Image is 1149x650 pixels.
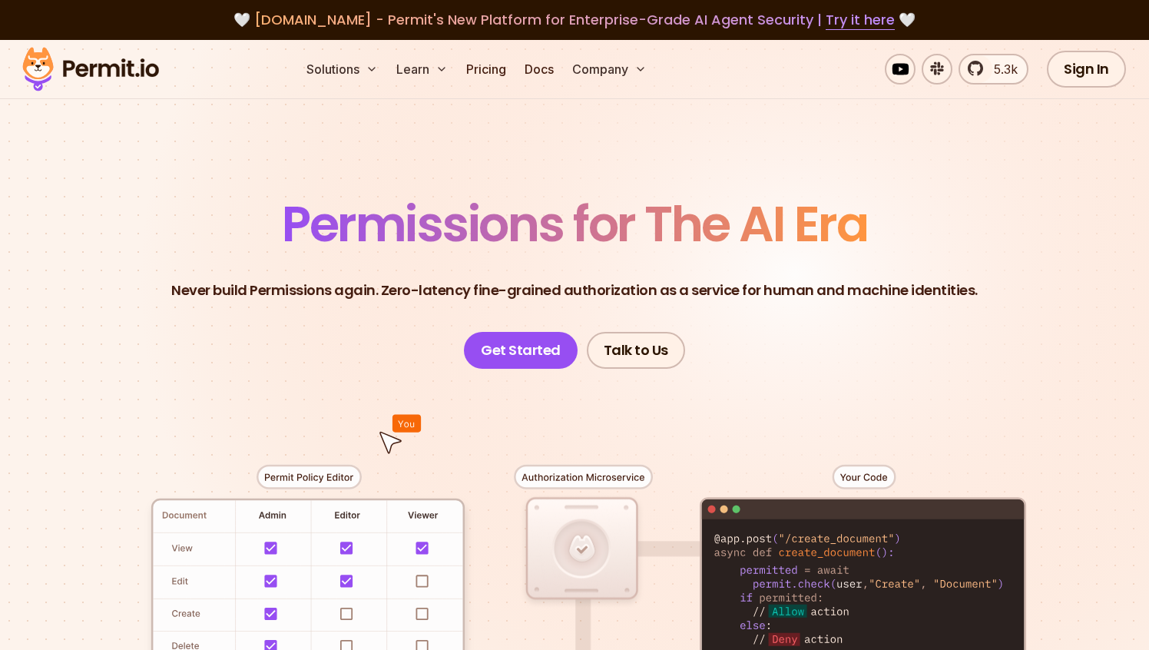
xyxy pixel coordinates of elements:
[587,332,685,369] a: Talk to Us
[518,54,560,85] a: Docs
[959,54,1028,85] a: 5.3k
[15,43,166,95] img: Permit logo
[390,54,454,85] button: Learn
[1047,51,1126,88] a: Sign In
[254,10,895,29] span: [DOMAIN_NAME] - Permit's New Platform for Enterprise-Grade AI Agent Security |
[985,60,1018,78] span: 5.3k
[37,9,1112,31] div: 🤍 🤍
[566,54,653,85] button: Company
[826,10,895,30] a: Try it here
[282,190,867,258] span: Permissions for The AI Era
[460,54,512,85] a: Pricing
[300,54,384,85] button: Solutions
[171,280,978,301] p: Never build Permissions again. Zero-latency fine-grained authorization as a service for human and...
[464,332,578,369] a: Get Started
